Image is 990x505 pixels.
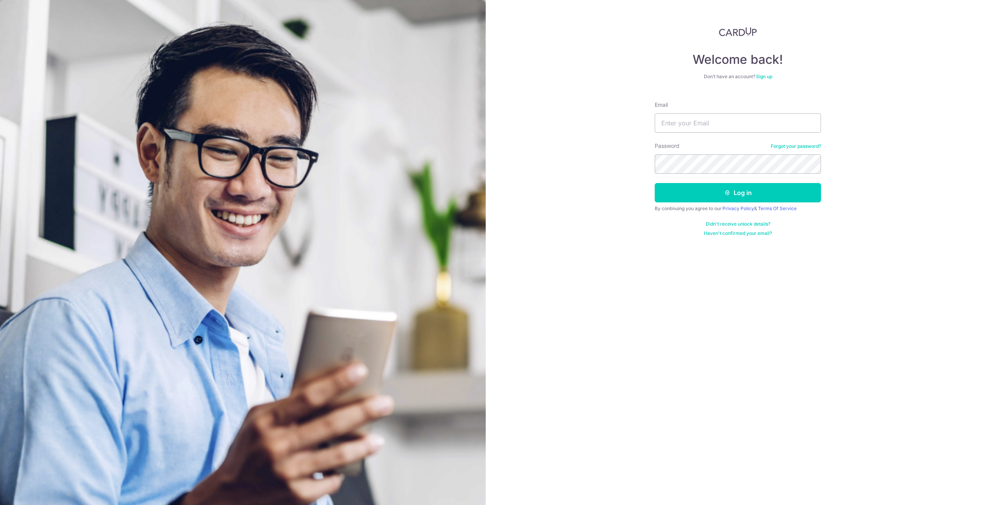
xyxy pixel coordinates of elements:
img: CardUp Logo [719,27,757,36]
a: Forgot your password? [771,143,821,149]
a: Terms Of Service [758,205,797,211]
div: By continuing you agree to our & [655,205,821,212]
a: Privacy Policy [722,205,754,211]
button: Log in [655,183,821,202]
a: Didn't receive unlock details? [706,221,770,227]
div: Don’t have an account? [655,74,821,80]
input: Enter your Email [655,113,821,133]
h4: Welcome back! [655,52,821,67]
a: Sign up [756,74,772,79]
label: Password [655,142,679,150]
label: Email [655,101,668,109]
a: Haven't confirmed your email? [704,230,772,236]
